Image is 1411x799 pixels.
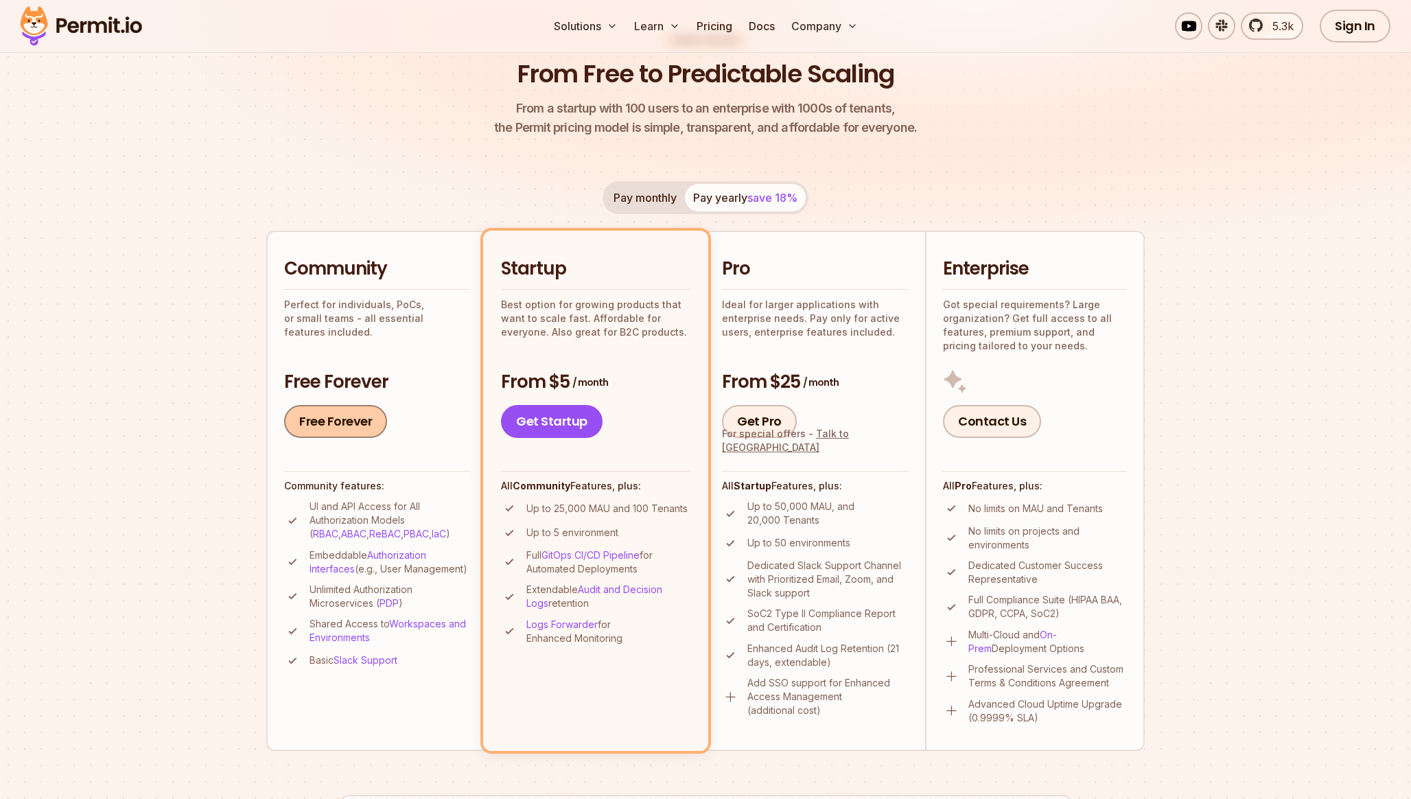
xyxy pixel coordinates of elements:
[284,479,469,493] h4: Community features:
[722,257,909,281] h2: Pro
[526,548,690,576] p: Full for Automated Deployments
[1264,18,1294,34] span: 5.3k
[747,642,909,669] p: Enhanced Audit Log Retention (21 days, extendable)
[526,502,688,516] p: Up to 25,000 MAU and 100 Tenants
[691,12,738,40] a: Pricing
[501,370,690,395] h3: From $5
[526,618,598,630] a: Logs Forwarder
[722,405,797,438] a: Get Pro
[968,629,1057,654] a: On-Prem
[501,298,690,339] p: Best option for growing products that want to scale fast. Affordable for everyone. Also great for...
[943,405,1041,438] a: Contact Us
[747,607,909,634] p: SoC2 Type II Compliance Report and Certification
[404,528,429,540] a: PBAC
[968,502,1103,516] p: No limits on MAU and Tenants
[526,583,690,610] p: Extendable retention
[548,12,623,40] button: Solutions
[380,597,399,609] a: PDP
[968,559,1127,586] p: Dedicated Customer Success Representative
[369,528,401,540] a: ReBAC
[284,370,469,395] h3: Free Forever
[803,375,839,389] span: / month
[605,184,685,211] button: Pay monthly
[541,549,640,561] a: GitOps CI/CD Pipeline
[968,593,1127,621] p: Full Compliance Suite (HIPAA BAA, GDPR, CCPA, SoC2)
[501,479,690,493] h4: All Features, plus:
[722,479,909,493] h4: All Features, plus:
[722,370,909,395] h3: From $25
[313,528,338,540] a: RBAC
[494,99,917,118] span: From a startup with 100 users to an enterprise with 1000s of tenants,
[341,528,366,540] a: ABAC
[501,257,690,281] h2: Startup
[943,479,1127,493] h4: All Features, plus:
[968,697,1127,725] p: Advanced Cloud Uptime Upgrade (0.9999% SLA)
[968,628,1127,656] p: Multi-Cloud and Deployment Options
[513,480,570,491] strong: Community
[955,480,972,491] strong: Pro
[968,524,1127,552] p: No limits on projects and environments
[14,3,148,49] img: Permit logo
[747,559,909,600] p: Dedicated Slack Support Channel with Prioritized Email, Zoom, and Slack support
[284,405,387,438] a: Free Forever
[943,257,1127,281] h2: Enterprise
[1320,10,1390,43] a: Sign In
[943,298,1127,353] p: Got special requirements? Large organization? Get full access to all features, premium support, a...
[572,375,608,389] span: / month
[747,536,850,550] p: Up to 50 environments
[310,653,397,667] p: Basic
[722,298,909,339] p: Ideal for larger applications with enterprise needs. Pay only for active users, enterprise featur...
[310,500,469,541] p: UI and API Access for All Authorization Models ( , , , , )
[786,12,863,40] button: Company
[526,583,662,609] a: Audit and Decision Logs
[310,549,426,575] a: Authorization Interfaces
[517,57,894,91] h1: From Free to Predictable Scaling
[743,12,780,40] a: Docs
[432,528,446,540] a: IaC
[501,405,603,438] a: Get Startup
[310,617,469,645] p: Shared Access to
[734,480,771,491] strong: Startup
[494,99,917,137] p: the Permit pricing model is simple, transparent, and affordable for everyone.
[747,676,909,717] p: Add SSO support for Enhanced Access Management (additional cost)
[526,618,690,645] p: for Enhanced Monitoring
[722,427,909,454] div: For special offers -
[310,583,469,610] p: Unlimited Authorization Microservices ( )
[310,548,469,576] p: Embeddable (e.g., User Management)
[284,298,469,339] p: Perfect for individuals, PoCs, or small teams - all essential features included.
[334,654,397,666] a: Slack Support
[968,662,1127,690] p: Professional Services and Custom Terms & Conditions Agreement
[284,257,469,281] h2: Community
[747,500,909,527] p: Up to 50,000 MAU, and 20,000 Tenants
[526,526,618,540] p: Up to 5 environment
[1241,12,1303,40] a: 5.3k
[629,12,686,40] button: Learn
